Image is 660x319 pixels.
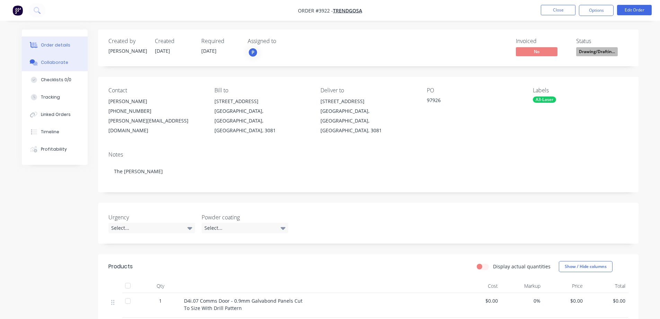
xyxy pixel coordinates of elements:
[202,223,288,233] div: Select...
[579,5,614,16] button: Options
[184,297,302,311] span: D4i.07 Comms Door - 0.9mm Galvabond Panels Cut To Size With Drill Pattern
[22,36,88,54] button: Order details
[533,87,628,94] div: Labels
[248,38,317,44] div: Assigned to
[22,54,88,71] button: Collaborate
[214,106,309,135] div: [GEOGRAPHIC_DATA], [GEOGRAPHIC_DATA], [GEOGRAPHIC_DATA], 3081
[108,47,147,54] div: [PERSON_NAME]
[516,38,568,44] div: Invoiced
[586,279,628,293] div: Total
[333,7,362,14] a: Trendgosa
[201,38,239,44] div: Required
[516,47,557,56] span: No
[155,48,170,54] span: [DATE]
[22,89,88,106] button: Tracking
[22,71,88,89] button: Checklists 0/0
[533,96,556,103] div: A3-Laser
[541,5,575,15] button: Close
[41,59,68,66] div: Collaborate
[202,213,288,221] label: Powder coating
[108,223,195,233] div: Select...
[501,279,543,293] div: Markup
[108,87,203,94] div: Contact
[108,96,203,135] div: [PERSON_NAME][PHONE_NUMBER][PERSON_NAME][EMAIL_ADDRESS][DOMAIN_NAME]
[108,116,203,135] div: [PERSON_NAME][EMAIL_ADDRESS][DOMAIN_NAME]
[214,87,309,94] div: Bill to
[108,262,133,271] div: Products
[201,48,217,54] span: [DATE]
[458,279,501,293] div: Cost
[617,5,652,15] button: Edit Order
[588,297,625,304] span: $0.00
[108,213,195,221] label: Urgency
[546,297,583,304] span: $0.00
[559,261,613,272] button: Show / Hide columns
[41,146,67,152] div: Profitability
[320,106,415,135] div: [GEOGRAPHIC_DATA], [GEOGRAPHIC_DATA], [GEOGRAPHIC_DATA], 3081
[159,297,162,304] span: 1
[576,47,618,56] span: Drawing/Draftin...
[41,111,71,118] div: Linked Orders
[108,38,147,44] div: Created by
[461,297,498,304] span: $0.00
[140,279,181,293] div: Qty
[12,5,23,16] img: Factory
[108,96,203,106] div: [PERSON_NAME]
[214,96,309,106] div: [STREET_ADDRESS]
[576,38,628,44] div: Status
[22,123,88,141] button: Timeline
[503,297,540,304] span: 0%
[108,106,203,116] div: [PHONE_NUMBER]
[427,87,522,94] div: PO
[427,96,513,106] div: 97926
[298,7,333,14] span: Order #3922 -
[22,106,88,123] button: Linked Orders
[493,263,551,270] label: Display actual quantities
[108,161,628,182] div: The [PERSON_NAME]
[22,141,88,158] button: Profitability
[214,96,309,135] div: [STREET_ADDRESS][GEOGRAPHIC_DATA], [GEOGRAPHIC_DATA], [GEOGRAPHIC_DATA], 3081
[41,77,71,83] div: Checklists 0/0
[320,87,415,94] div: Deliver to
[248,47,258,58] button: P
[41,129,59,135] div: Timeline
[41,94,60,100] div: Tracking
[576,47,618,58] button: Drawing/Draftin...
[320,96,415,106] div: [STREET_ADDRESS]
[543,279,586,293] div: Price
[320,96,415,135] div: [STREET_ADDRESS][GEOGRAPHIC_DATA], [GEOGRAPHIC_DATA], [GEOGRAPHIC_DATA], 3081
[108,151,628,158] div: Notes
[41,42,70,48] div: Order details
[155,38,193,44] div: Created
